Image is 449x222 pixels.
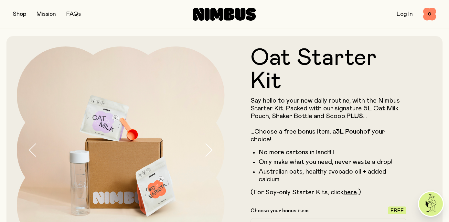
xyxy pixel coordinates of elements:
p: Say hello to your new daily routine, with the Nimbus Starter Kit. Packed with our signature 5L Oa... [251,97,407,143]
li: Only make what you need, never waste a drop! [259,158,407,166]
a: Log In [397,11,413,17]
li: No more cartons in landfill [259,148,407,156]
li: Australian oats, healthy avocado oil + added calcium [259,168,407,183]
strong: 3L [336,128,344,135]
h1: Oat Starter Kit [251,46,407,93]
span: Free [390,208,404,213]
p: (For Soy-only Starter Kits, click .) [251,188,407,196]
a: here [344,189,357,196]
strong: Pouch [345,128,363,135]
img: agent [419,192,443,216]
strong: PLUS [347,113,363,119]
button: 0 [423,8,436,21]
a: Mission [37,11,56,17]
a: FAQs [66,11,81,17]
p: Choose your bonus item [251,207,308,214]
